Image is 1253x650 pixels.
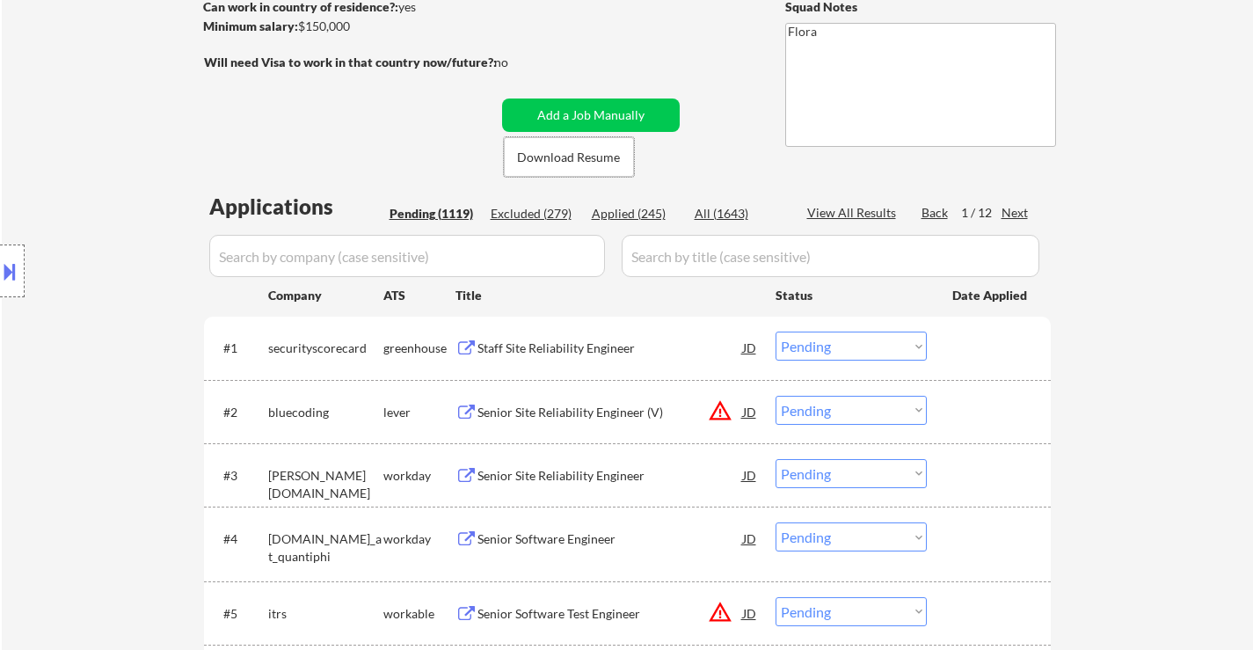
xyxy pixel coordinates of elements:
[268,530,383,565] div: [DOMAIN_NAME]_at_quantiphi
[494,54,544,71] div: no
[383,605,455,623] div: workable
[383,287,455,304] div: ATS
[223,467,254,485] div: #3
[477,404,743,421] div: Senior Site Reliability Engineer (V)
[383,467,455,485] div: workday
[708,398,732,423] button: warning_amber
[477,530,743,548] div: Senior Software Engineer
[477,605,743,623] div: Senior Software Test Engineer
[1002,204,1030,222] div: Next
[477,340,743,357] div: Staff Site Reliability Engineer
[741,332,759,363] div: JD
[268,605,383,623] div: itrs
[268,404,383,421] div: bluecoding
[776,279,927,310] div: Status
[708,600,732,624] button: warning_amber
[695,205,783,223] div: All (1643)
[741,459,759,491] div: JD
[741,396,759,427] div: JD
[961,204,1002,222] div: 1 / 12
[268,340,383,357] div: securityscorecard
[504,137,634,177] button: Download Resume
[622,235,1039,277] input: Search by title (case sensitive)
[383,404,455,421] div: lever
[223,605,254,623] div: #5
[390,205,477,223] div: Pending (1119)
[383,340,455,357] div: greenhouse
[922,204,950,222] div: Back
[204,55,497,69] strong: Will need Visa to work in that country now/future?:
[203,18,496,35] div: $150,000
[223,530,254,548] div: #4
[455,287,759,304] div: Title
[477,467,743,485] div: Senior Site Reliability Engineer
[209,235,605,277] input: Search by company (case sensitive)
[741,597,759,629] div: JD
[502,99,680,132] button: Add a Job Manually
[491,205,579,223] div: Excluded (279)
[203,18,298,33] strong: Minimum salary:
[268,287,383,304] div: Company
[383,530,455,548] div: workday
[592,205,680,223] div: Applied (245)
[807,204,901,222] div: View All Results
[952,287,1030,304] div: Date Applied
[741,522,759,554] div: JD
[268,467,383,501] div: [PERSON_NAME][DOMAIN_NAME]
